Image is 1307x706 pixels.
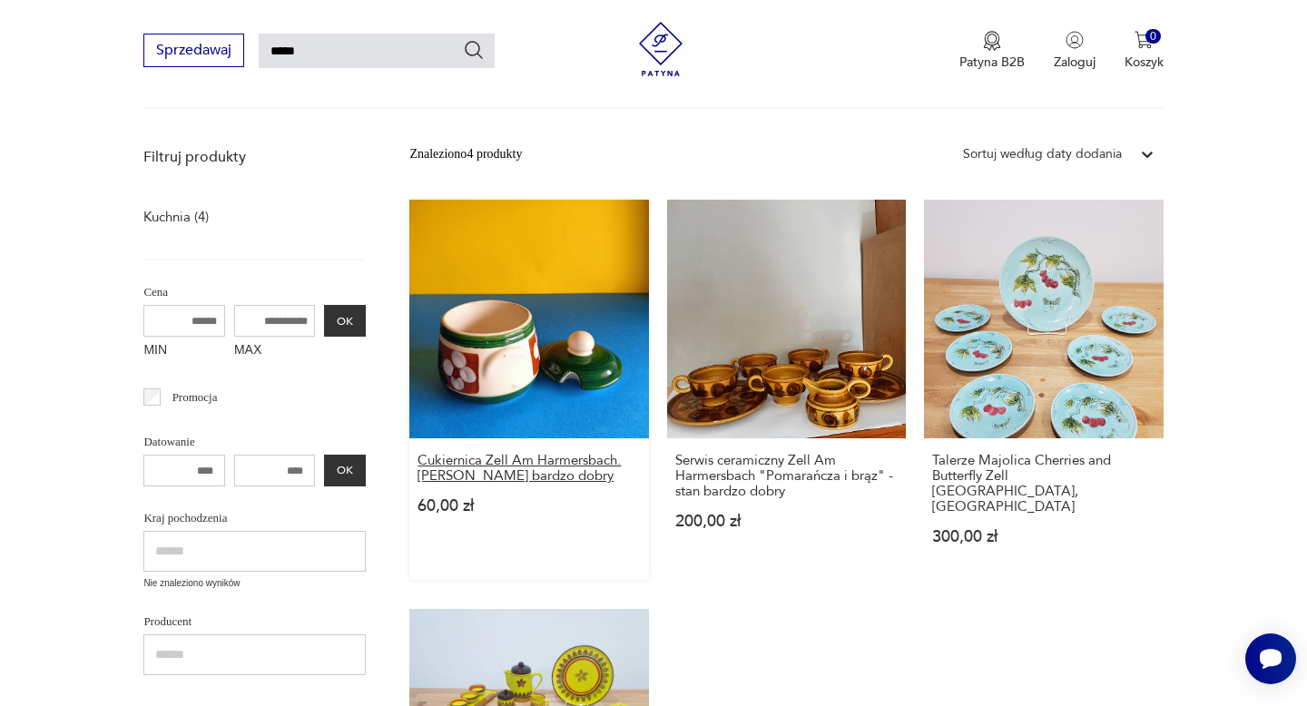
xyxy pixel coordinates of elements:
button: Zaloguj [1054,31,1096,71]
label: MIN [143,337,225,366]
a: Kuchnia (4) [143,204,209,230]
button: OK [324,305,366,337]
p: Patyna B2B [959,54,1025,71]
p: Koszyk [1125,54,1164,71]
p: Cena [143,282,366,302]
p: 300,00 zł [932,529,1155,544]
p: Promocja [172,387,218,407]
button: 0Koszyk [1125,31,1164,71]
p: Producent [143,612,366,632]
button: Sprzedawaj [143,34,244,67]
p: 200,00 zł [675,514,898,529]
img: Ikonka użytkownika [1066,31,1084,49]
label: MAX [234,337,316,366]
h3: Serwis ceramiczny Zell Am Harmersbach "Pomarańcza i brąz" - stan bardzo dobry [675,453,898,499]
button: Szukaj [463,39,485,61]
div: 0 [1145,29,1161,44]
p: Kraj pochodzenia [143,508,366,528]
h3: Talerze Majolica Cherries and Butterfly Zell [GEOGRAPHIC_DATA], [GEOGRAPHIC_DATA] [932,453,1155,515]
button: OK [324,455,366,486]
p: Zaloguj [1054,54,1096,71]
a: Talerze Majolica Cherries and Butterfly Zell Germany, NiemcyTalerze Majolica Cherries and Butterf... [924,200,1163,580]
p: Filtruj produkty [143,147,366,167]
img: Ikona medalu [983,31,1001,51]
iframe: Smartsupp widget button [1245,633,1296,684]
a: Cukiernica Zell Am Harmersbach. Stan bardzo dobryCukiernica Zell Am Harmersbach. [PERSON_NAME] ba... [409,200,648,580]
div: Sortuj według daty dodania [963,144,1122,164]
img: Patyna - sklep z meblami i dekoracjami vintage [634,22,688,76]
a: Ikona medaluPatyna B2B [959,31,1025,71]
a: Sprzedawaj [143,45,244,58]
p: Datowanie [143,432,366,452]
h3: Cukiernica Zell Am Harmersbach. [PERSON_NAME] bardzo dobry [418,453,640,484]
p: Nie znaleziono wyników [143,576,366,591]
div: Znaleziono 4 produkty [409,144,522,164]
a: Serwis ceramiczny Zell Am Harmersbach "Pomarańcza i brąz" - stan bardzo dobrySerwis ceramiczny Ze... [667,200,906,580]
button: Patyna B2B [959,31,1025,71]
p: 60,00 zł [418,498,640,514]
img: Ikona koszyka [1135,31,1153,49]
